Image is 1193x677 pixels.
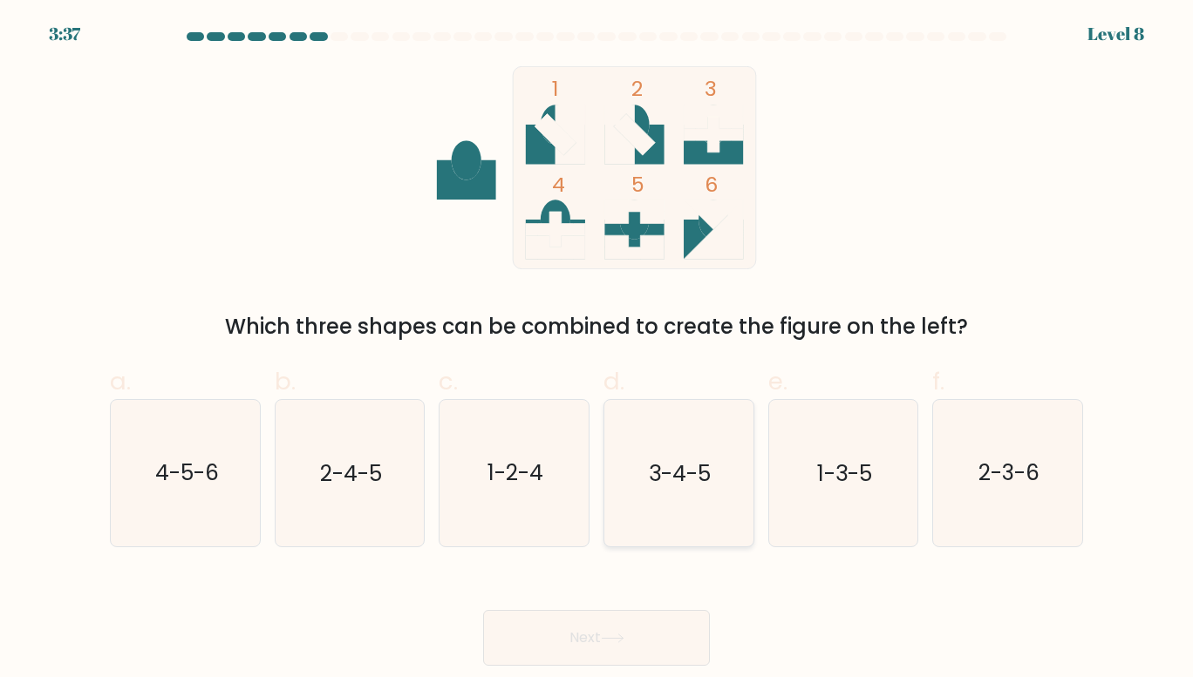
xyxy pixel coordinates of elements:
tspan: 2 [631,74,643,103]
text: 2-3-6 [978,458,1040,489]
text: 2-4-5 [320,458,382,489]
span: c. [439,364,458,398]
tspan: 4 [553,170,566,199]
tspan: 1 [553,74,559,103]
button: Next [483,610,710,666]
tspan: 6 [705,170,718,199]
span: f. [932,364,944,398]
tspan: 5 [631,170,644,199]
div: 3:37 [49,21,80,47]
text: 1-2-4 [487,458,543,489]
span: e. [768,364,787,398]
div: Which three shapes can be combined to create the figure on the left? [120,311,1073,342]
text: 3-4-5 [649,458,711,489]
text: 4-5-6 [154,458,218,489]
text: 1-3-5 [817,458,872,489]
span: d. [603,364,624,398]
span: a. [110,364,131,398]
div: Level 8 [1087,21,1144,47]
span: b. [275,364,296,398]
tspan: 3 [705,74,717,103]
